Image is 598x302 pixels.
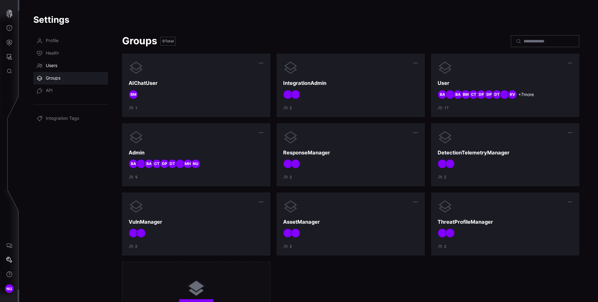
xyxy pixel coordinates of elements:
span: 9 [162,39,165,43]
span: DT [170,161,175,166]
span: DP [479,92,484,97]
span: 9 [135,175,137,180]
h3: AIChatUser [129,80,264,86]
a: Integration Tags [33,112,108,125]
span: KV [510,92,515,97]
span: NU [193,161,198,166]
h1: Settings [33,14,584,25]
h3: ThreatProfileManager [438,219,573,225]
h3: DetectionTelemetryManager [438,149,573,156]
span: Integration Tags [46,115,79,122]
h3: User [438,80,573,86]
h3: ResponseManager [283,149,418,156]
span: DP [162,161,167,166]
span: 2 [290,175,292,180]
span: 2 [290,105,292,110]
span: Users [46,63,57,69]
div: Total [160,37,176,46]
span: DT [494,92,500,97]
span: 1 [135,105,137,110]
span: BA [146,161,152,166]
h3: AssetManager [283,219,418,225]
h3: IntegrationAdmin [283,80,418,86]
button: NU [0,281,18,296]
span: 2 [444,244,446,249]
h3: VulnManager [129,219,264,225]
span: NU [7,285,12,292]
span: Profile [46,38,59,44]
span: CT [471,92,476,97]
span: 17 [444,105,448,110]
span: CT [154,161,159,166]
a: Groups [33,72,108,85]
span: Groups [46,75,60,81]
h2: Groups [122,35,157,47]
span: BA [131,161,136,166]
span: 2 [444,175,446,180]
a: API [33,85,108,97]
span: Health [46,50,59,56]
span: DP [486,92,492,97]
a: Users [33,60,108,72]
span: 2 [290,244,292,249]
a: Profile [33,35,108,47]
span: BA [455,92,461,97]
span: BM [131,92,136,97]
a: Health [33,47,108,60]
span: API [46,88,53,94]
span: MH [185,161,191,166]
span: BA [440,92,445,97]
span: 2 [135,244,137,249]
span: + 7 more [518,92,534,97]
h3: Admin [129,149,264,156]
span: BM [463,92,469,97]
